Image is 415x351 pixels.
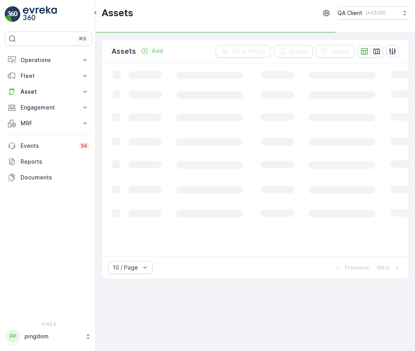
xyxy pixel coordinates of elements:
p: Previous [345,264,369,272]
button: Next [376,263,402,272]
p: 34 [81,143,87,149]
p: Clear Filters [232,47,266,55]
button: MRF [5,115,92,131]
div: PP [7,330,19,343]
p: MRF [21,119,76,127]
button: PPpingdom [5,328,92,345]
p: Assets [102,7,133,19]
p: Documents [21,174,89,181]
button: Export [274,45,313,58]
p: Next [377,264,390,272]
button: QA Client(+03:00) [338,6,409,20]
p: Asset [21,88,76,96]
p: pingdom [25,332,81,340]
p: ( +03:00 ) [366,10,386,16]
p: Add [152,47,163,55]
button: Asset [5,84,92,100]
span: v 1.50.3 [5,322,92,326]
p: ⌘B [79,36,87,42]
p: Export [290,47,308,55]
img: logo [5,6,21,22]
button: Fleet [5,68,92,84]
button: Engagement [5,100,92,115]
img: logo_light-DOdMpM7g.png [23,6,57,22]
a: Events34 [5,138,92,154]
p: Import [332,47,350,55]
button: Import [316,45,355,58]
p: Engagement [21,104,76,111]
a: Reports [5,154,92,170]
button: Operations [5,52,92,68]
a: Documents [5,170,92,185]
p: Assets [111,46,136,57]
p: QA Client [338,9,362,17]
p: Reports [21,158,89,166]
button: Add [138,46,166,56]
button: Previous [333,263,370,272]
p: Fleet [21,72,76,80]
p: Events [21,142,74,150]
p: Operations [21,56,76,64]
button: Clear Filters [216,45,271,58]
